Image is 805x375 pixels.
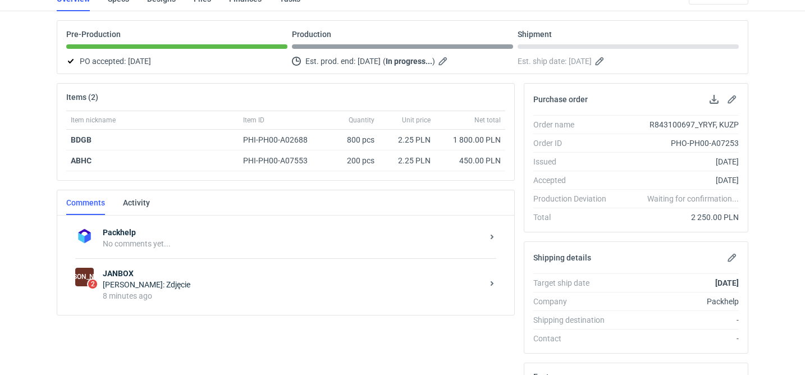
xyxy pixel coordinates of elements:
[66,190,105,215] a: Comments
[243,134,318,145] div: PHI-PH00-A02688
[71,156,92,165] a: ABHC
[615,156,739,167] div: [DATE]
[243,155,318,166] div: PHI-PH00-A07553
[71,135,92,144] a: BDGB
[615,296,739,307] div: Packhelp
[518,30,552,39] p: Shipment
[292,30,331,39] p: Production
[533,314,615,326] div: Shipping destination
[71,116,116,125] span: Item nickname
[725,251,739,264] button: Edit shipping details
[437,54,451,68] button: Edit estimated production end date
[103,279,483,290] div: [PERSON_NAME]: Zdjęcie
[103,227,483,238] strong: Packhelp
[75,268,94,286] figcaption: [PERSON_NAME]
[323,150,379,171] div: 200 pcs
[533,156,615,167] div: Issued
[358,54,381,68] span: [DATE]
[243,116,264,125] span: Item ID
[615,212,739,223] div: 2 250.00 PLN
[75,227,94,245] img: Packhelp
[292,54,513,68] div: Est. prod. end:
[88,280,97,289] span: 2
[533,277,615,289] div: Target ship date
[66,93,98,102] h2: Items (2)
[103,238,483,249] div: No comments yet...
[533,296,615,307] div: Company
[474,116,501,125] span: Net total
[440,155,501,166] div: 450.00 PLN
[707,93,721,106] button: Download PO
[533,119,615,130] div: Order name
[715,278,739,287] strong: [DATE]
[402,116,431,125] span: Unit price
[615,333,739,344] div: -
[594,54,607,68] button: Edit estimated shipping date
[615,119,739,130] div: R843100697_YRYF, KUZP
[518,54,739,68] div: Est. ship date:
[66,30,121,39] p: Pre-Production
[383,134,431,145] div: 2.25 PLN
[103,290,483,301] div: 8 minutes ago
[123,190,150,215] a: Activity
[533,95,588,104] h2: Purchase order
[75,268,94,286] div: JANBOX
[440,134,501,145] div: 1 800.00 PLN
[432,57,435,66] em: )
[103,268,483,279] strong: JANBOX
[533,193,615,204] div: Production Deviation
[128,54,151,68] span: [DATE]
[533,212,615,223] div: Total
[383,155,431,166] div: 2.25 PLN
[349,116,374,125] span: Quantity
[383,57,386,66] em: (
[533,253,591,262] h2: Shipping details
[66,54,287,68] div: PO accepted:
[323,130,379,150] div: 800 pcs
[386,57,432,66] strong: In progress...
[533,138,615,149] div: Order ID
[615,138,739,149] div: PHO-PH00-A07253
[533,175,615,186] div: Accepted
[615,175,739,186] div: [DATE]
[725,93,739,106] button: Edit purchase order
[533,333,615,344] div: Contact
[615,314,739,326] div: -
[569,54,592,68] span: [DATE]
[647,193,739,204] em: Waiting for confirmation...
